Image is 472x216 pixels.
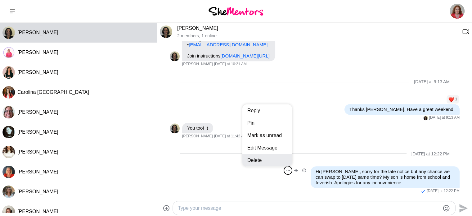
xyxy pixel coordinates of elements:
[17,30,58,35] span: [PERSON_NAME]
[17,129,58,135] span: [PERSON_NAME]
[177,25,218,31] a: [PERSON_NAME]
[242,104,292,167] div: Message Options
[182,62,213,67] span: [PERSON_NAME]
[242,117,292,129] button: Pin
[170,123,180,133] img: L
[2,126,15,138] div: Paula Kerslake
[284,166,292,174] button: Open Message Actions Menu
[456,201,470,215] button: Send
[2,46,15,59] div: Sandy Hanrahan
[300,166,308,174] button: Open Reaction Selector
[2,86,15,99] img: C
[2,46,15,59] img: S
[2,86,15,99] div: Carolina Portugal
[242,129,292,142] button: Mark as unread
[187,53,270,59] p: Join instructions
[2,126,15,138] img: P
[2,66,15,79] img: M
[17,109,58,115] span: [PERSON_NAME]
[189,42,267,47] a: [EMAIL_ADDRESS][DOMAIN_NAME]
[2,186,15,198] img: A
[170,51,180,61] img: L
[448,97,457,102] button: Reactions: love
[2,66,15,79] div: Mariana Queiroz
[427,189,460,194] time: 2025-10-13T23:22:31.166Z
[2,186,15,198] div: Alicia Visser
[187,125,208,131] p: You too! :)
[411,151,450,157] div: [DATE] at 12:22 PM
[160,25,172,38] img: L
[455,97,457,102] span: 1
[170,123,180,133] div: Laila Punj
[2,146,15,158] div: Ashley
[2,26,15,39] div: Laila Punj
[209,7,263,15] img: She Mentors Logo
[182,134,213,139] span: [PERSON_NAME]
[2,146,15,158] img: A
[17,189,58,194] span: [PERSON_NAME]
[450,4,465,19] img: Carmel Murphy
[17,70,58,75] span: [PERSON_NAME]
[423,116,428,120] div: Laila Punj
[242,154,292,167] button: Delete
[170,51,180,61] div: Laila Punj
[242,104,292,117] button: Reply
[2,106,15,118] img: C
[349,107,455,112] p: Thanks [PERSON_NAME]. Have a great weekend!
[178,205,440,212] textarea: Type your message
[2,106,15,118] div: Carin
[17,149,58,154] span: [PERSON_NAME]
[214,62,247,67] time: 2025-10-07T21:21:29.798Z
[160,25,172,38] div: Laila Punj
[242,142,292,154] button: Edit Message
[17,50,58,55] span: [PERSON_NAME]
[2,26,15,39] img: L
[316,169,455,186] p: Hi [PERSON_NAME], sorry for the late notice but any chance we can swap to [DATE] same time? My so...
[17,209,58,214] span: [PERSON_NAME]
[342,94,460,104] div: Reaction list
[17,169,58,174] span: [PERSON_NAME]
[177,33,457,39] p: 2 members , 1 online
[17,90,89,95] span: Carolina [GEOGRAPHIC_DATA]
[429,115,460,120] time: 2025-10-09T20:13:47.472Z
[221,53,270,58] a: [DOMAIN_NAME][URL]
[2,166,15,178] img: L
[414,79,450,85] div: [DATE] at 9:13 AM
[423,116,428,120] img: L
[187,36,270,48] p: Join by SIP •
[2,166,15,178] div: Lesley Auchterlonie
[443,205,450,212] button: Emoji picker
[214,134,247,139] time: 2025-10-09T22:42:19.189Z
[292,166,300,174] button: Open Thread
